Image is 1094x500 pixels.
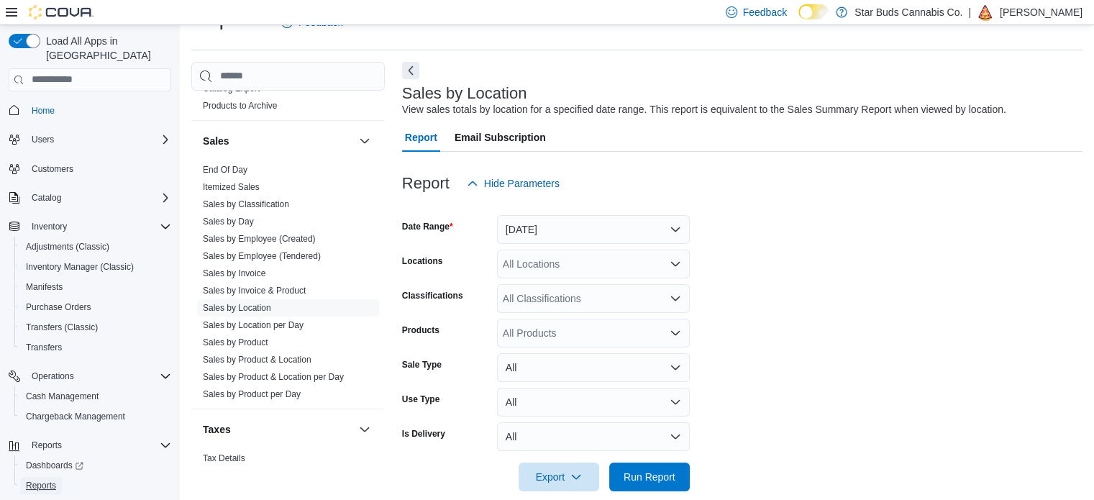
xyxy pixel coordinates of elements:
input: Dark Mode [798,4,829,19]
span: Itemized Sales [203,181,260,193]
button: Open list of options [670,293,681,304]
span: Inventory Manager (Classic) [20,258,171,276]
a: Transfers [20,339,68,356]
a: Cash Management [20,388,104,405]
span: Inventory Manager (Classic) [26,261,134,273]
button: Users [3,129,177,150]
span: Products to Archive [203,100,277,112]
span: Sales by Invoice [203,268,265,279]
a: Sales by Product & Location [203,355,311,365]
span: Sales by Product [203,337,268,348]
a: Chargeback Management [20,408,131,425]
button: Inventory [3,217,177,237]
button: Inventory [26,218,73,235]
label: Classifications [402,290,463,301]
span: Adjustments (Classic) [26,241,109,253]
a: Sales by Employee (Tendered) [203,251,321,261]
a: Manifests [20,278,68,296]
span: Customers [32,163,73,175]
a: Sales by Invoice & Product [203,286,306,296]
button: Run Report [609,463,690,491]
a: Inventory Manager (Classic) [20,258,140,276]
span: Chargeback Management [26,411,125,422]
button: Sales [356,132,373,150]
span: Email Subscription [455,123,546,152]
h3: Report [402,175,450,192]
button: Taxes [203,422,353,437]
button: Customers [3,158,177,179]
button: Manifests [14,277,177,297]
img: Cova [29,5,94,19]
button: [DATE] [497,215,690,244]
button: Taxes [356,421,373,438]
button: All [497,388,690,417]
button: Reports [3,435,177,455]
label: Date Range [402,221,453,232]
span: Adjustments (Classic) [20,238,171,255]
span: Operations [32,371,74,382]
span: Customers [26,160,171,178]
span: Sales by Day [203,216,254,227]
button: All [497,422,690,451]
label: Locations [402,255,443,267]
span: Load All Apps in [GEOGRAPHIC_DATA] [40,34,171,63]
h3: Taxes [203,422,231,437]
button: Home [3,100,177,121]
span: Tax Details [203,453,245,464]
span: Sales by Employee (Tendered) [203,250,321,262]
a: Reports [20,477,62,494]
button: All [497,353,690,382]
span: Transfers [26,342,62,353]
span: Chargeback Management [20,408,171,425]
span: Home [32,105,55,117]
h3: Sales by Location [402,85,527,102]
span: Reports [26,437,171,454]
button: Operations [3,366,177,386]
span: Catalog [26,189,171,206]
a: Home [26,102,60,119]
button: Reports [26,437,68,454]
a: Transfers (Classic) [20,319,104,336]
span: Transfers [20,339,171,356]
a: Adjustments (Classic) [20,238,115,255]
span: Transfers (Classic) [26,322,98,333]
p: Star Buds Cannabis Co. [854,4,962,21]
span: Transfers (Classic) [20,319,171,336]
span: Reports [26,480,56,491]
a: Itemized Sales [203,182,260,192]
a: Dashboards [20,457,89,474]
span: Home [26,101,171,119]
div: Sales [191,161,385,409]
span: Sales by Invoice & Product [203,285,306,296]
p: | [968,4,971,21]
label: Products [402,324,439,336]
span: Inventory [26,218,171,235]
span: Hide Parameters [484,176,560,191]
a: Customers [26,160,79,178]
span: Cash Management [26,391,99,402]
a: Sales by Location per Day [203,320,304,330]
span: Export [527,463,591,491]
label: Use Type [402,394,439,405]
span: Operations [26,368,171,385]
button: Transfers (Classic) [14,317,177,337]
button: Purchase Orders [14,297,177,317]
div: Products [191,80,385,120]
a: Sales by Product & Location per Day [203,372,344,382]
a: Sales by Product per Day [203,389,301,399]
span: Dark Mode [798,19,799,20]
span: Purchase Orders [26,301,91,313]
span: Reports [32,440,62,451]
a: Sales by Invoice [203,268,265,278]
div: Harrison Lewis [977,4,994,21]
div: Taxes [191,450,385,490]
button: Catalog [3,188,177,208]
button: Sales [203,134,353,148]
button: Open list of options [670,327,681,339]
span: Inventory [32,221,67,232]
a: End Of Day [203,165,247,175]
span: Sales by Classification [203,199,289,210]
button: Chargeback Management [14,406,177,427]
button: Catalog [26,189,67,206]
a: Sales by Location [203,303,271,313]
